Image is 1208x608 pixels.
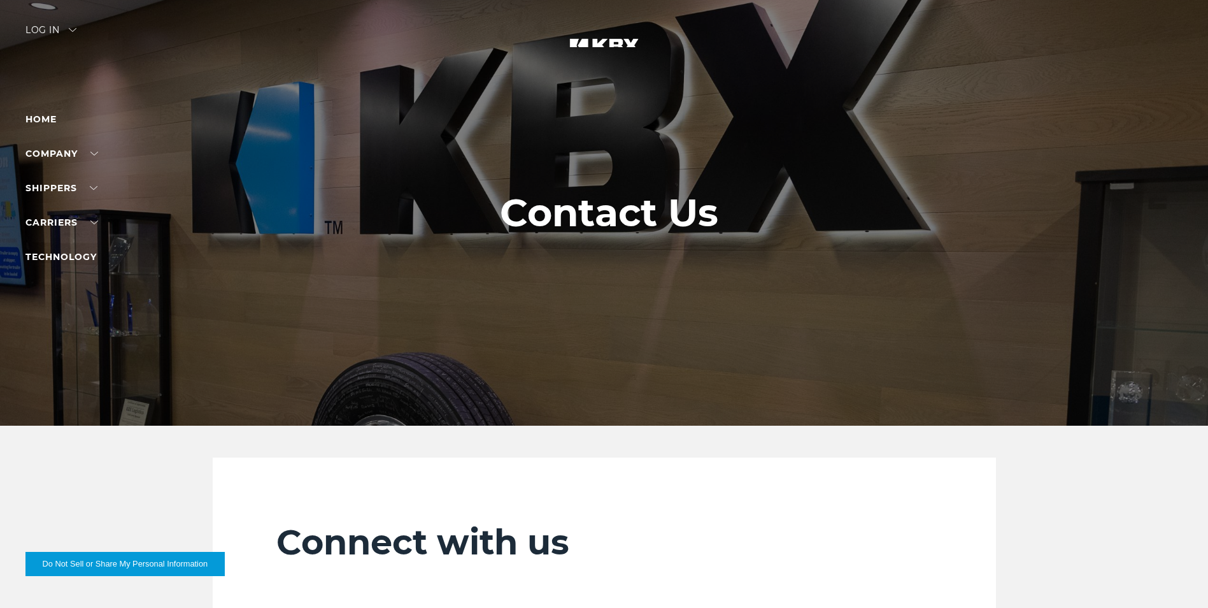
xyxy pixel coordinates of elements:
[557,25,652,82] img: kbx logo
[69,28,76,32] img: arrow
[500,191,718,235] h1: Contact Us
[25,113,57,125] a: Home
[25,25,76,44] div: Log in
[25,217,98,228] a: Carriers
[25,552,225,576] button: Do Not Sell or Share My Personal Information
[25,251,97,263] a: Technology
[276,521,932,563] h2: Connect with us
[25,148,98,159] a: Company
[25,182,97,194] a: SHIPPERS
